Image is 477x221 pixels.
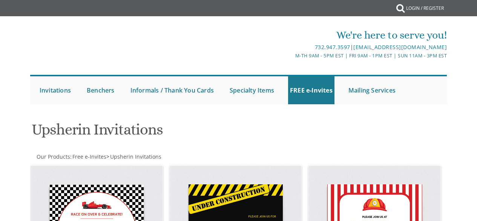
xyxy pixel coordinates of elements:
a: Upsherin Invitations [109,153,161,160]
a: 732.947.3597 [315,43,350,51]
a: Informals / Thank You Cards [129,76,216,104]
div: : [30,153,239,161]
span: > [106,153,161,160]
div: | [169,43,447,52]
a: Specialty Items [228,76,276,104]
div: M-Th 9am - 5pm EST | Fri 9am - 1pm EST | Sun 11am - 3pm EST [169,52,447,60]
a: Invitations [38,76,73,104]
a: FREE e-Invites [288,76,334,104]
div: We're here to serve you! [169,28,447,43]
span: Upsherin Invitations [110,153,161,160]
a: Free e-Invites [72,153,106,160]
a: [EMAIL_ADDRESS][DOMAIN_NAME] [353,43,447,51]
a: Mailing Services [347,76,397,104]
a: Benchers [85,76,117,104]
h1: Upsherin Invitations [32,121,304,144]
a: Our Products [36,153,70,160]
